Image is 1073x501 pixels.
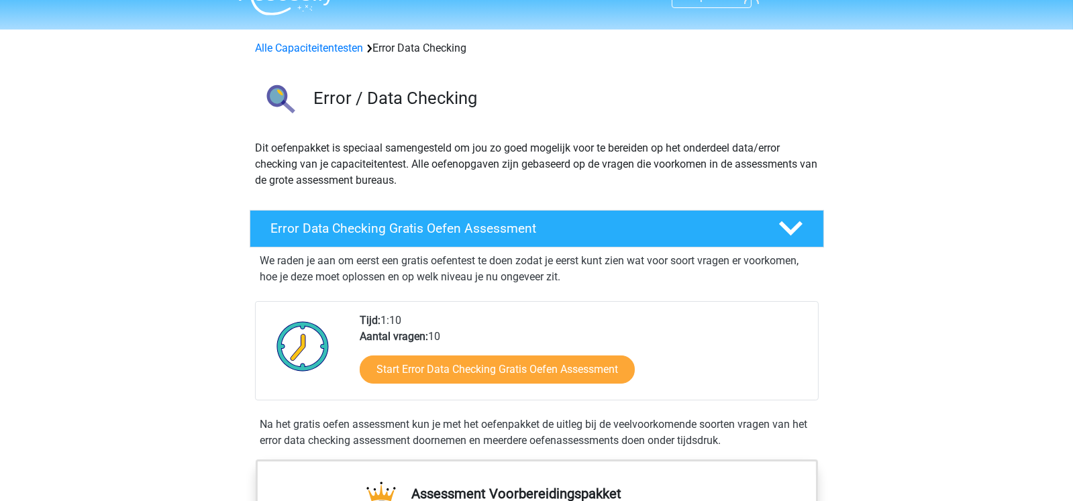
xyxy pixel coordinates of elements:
[255,416,819,449] div: Na het gratis oefen assessment kun je met het oefenpakket de uitleg bij de veelvoorkomende soorte...
[250,72,307,129] img: error data checking
[244,210,829,247] a: Error Data Checking Gratis Oefen Assessment
[313,88,813,109] h3: Error / Data Checking
[360,355,635,384] a: Start Error Data Checking Gratis Oefen Assessment
[350,313,817,400] div: 1:10 10
[260,253,813,285] p: We raden je aan om eerst een gratis oefentest te doen zodat je eerst kunt zien wat voor soort vra...
[360,330,428,343] b: Aantal vragen:
[256,140,818,188] p: Dit oefenpakket is speciaal samengesteld om jou zo goed mogelijk voor te bereiden op het onderdee...
[360,314,380,327] b: Tijd:
[250,40,823,56] div: Error Data Checking
[271,221,757,236] h4: Error Data Checking Gratis Oefen Assessment
[269,313,337,380] img: Klok
[256,42,364,54] a: Alle Capaciteitentesten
